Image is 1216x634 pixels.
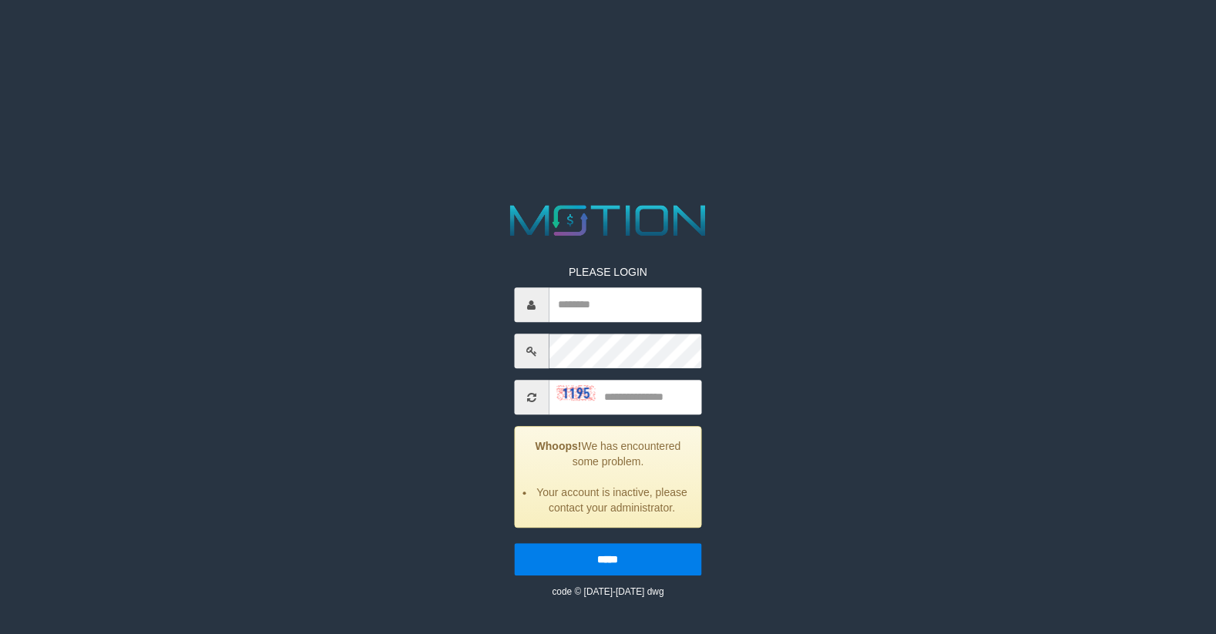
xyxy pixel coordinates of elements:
li: Your account is inactive, please contact your administrator. [534,485,689,516]
img: MOTION_logo.png [502,200,714,241]
small: code © [DATE]-[DATE] dwg [552,587,663,598]
p: PLEASE LOGIN [514,265,701,280]
div: We has encountered some problem. [514,427,701,528]
img: captcha [556,385,595,401]
strong: Whoops! [536,441,582,453]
